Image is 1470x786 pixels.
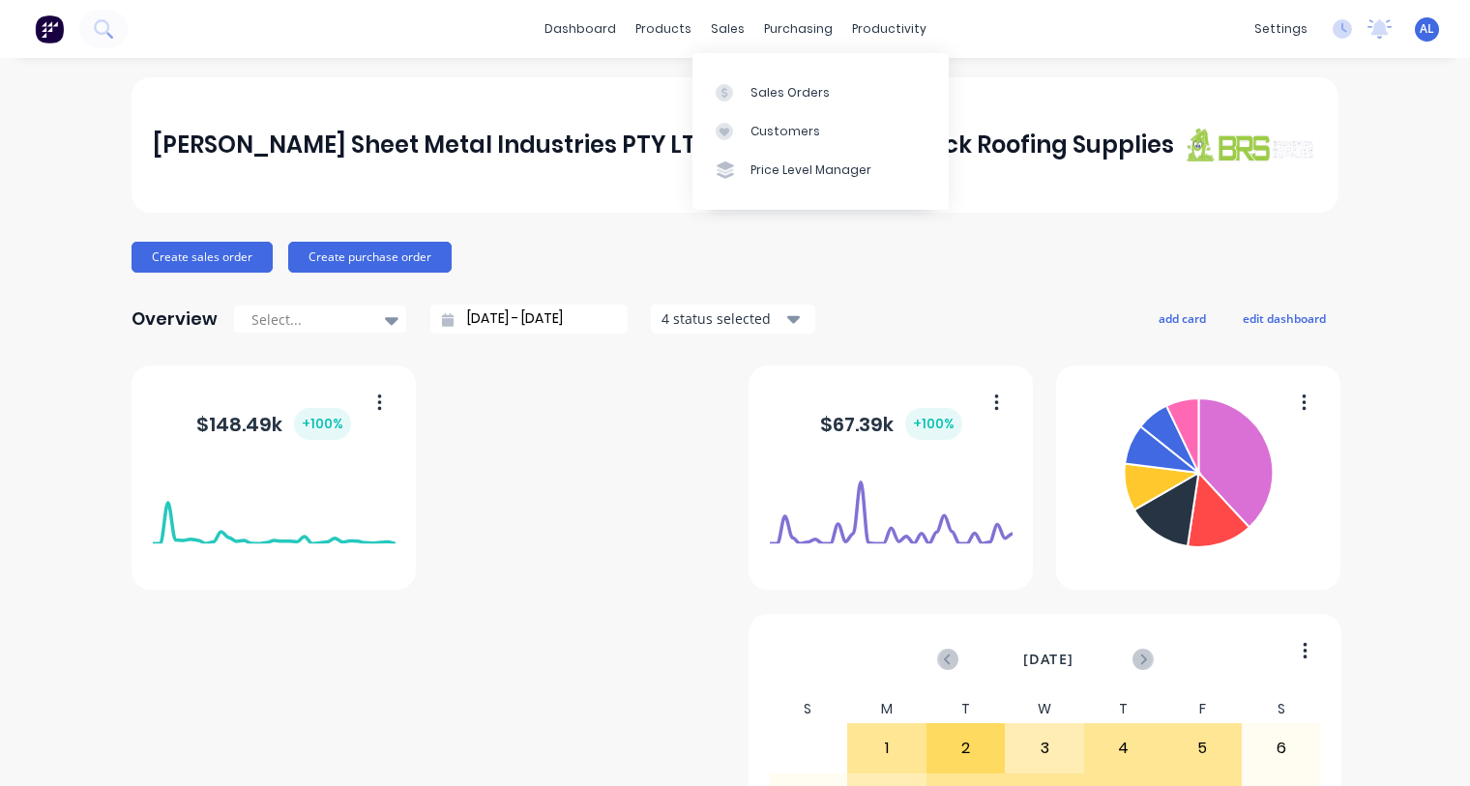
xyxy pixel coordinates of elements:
div: + 100 % [294,408,351,440]
button: Create purchase order [288,242,452,273]
button: edit dashboard [1230,306,1338,331]
div: Price Level Manager [750,161,871,179]
img: Factory [35,15,64,44]
button: add card [1146,306,1219,331]
div: T [926,695,1006,723]
a: Customers [692,112,949,151]
button: Create sales order [132,242,273,273]
button: 4 status selected [651,305,815,334]
a: Sales Orders [692,73,949,111]
img: J A Sheet Metal Industries PTY LTD trading as Brunswick Roofing Supplies [1182,127,1317,162]
div: 3 [1006,724,1083,772]
div: [PERSON_NAME] Sheet Metal Industries PTY LTD trading as Brunswick Roofing Supplies [153,126,1174,164]
div: 4 status selected [661,308,783,329]
div: Sales Orders [750,84,830,102]
span: [DATE] [1023,649,1073,670]
div: 1 [848,724,926,772]
span: AL [1420,20,1434,38]
div: M [847,695,926,723]
div: 6 [1243,724,1320,772]
a: dashboard [535,15,626,44]
div: + 100 % [905,408,962,440]
div: $ 148.49k [196,408,351,440]
div: $ 67.39k [820,408,962,440]
div: settings [1245,15,1317,44]
div: 2 [927,724,1005,772]
div: Customers [750,123,820,140]
div: sales [701,15,754,44]
div: productivity [842,15,936,44]
div: T [1084,695,1163,723]
div: Overview [132,300,218,338]
div: F [1162,695,1242,723]
div: products [626,15,701,44]
a: Price Level Manager [692,151,949,189]
div: 5 [1163,724,1241,772]
div: 4 [1085,724,1162,772]
div: S [1242,695,1321,723]
div: purchasing [754,15,842,44]
div: W [1005,695,1084,723]
div: S [769,695,848,723]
